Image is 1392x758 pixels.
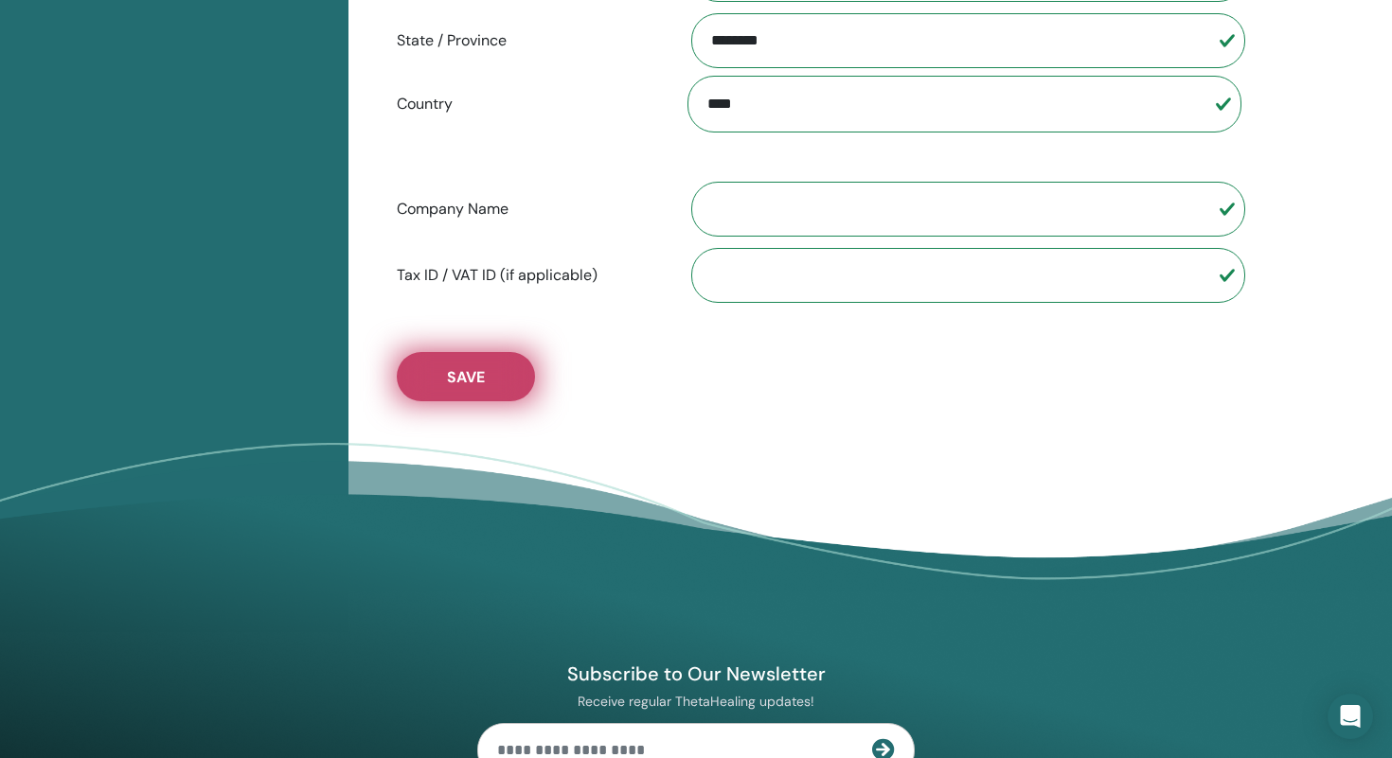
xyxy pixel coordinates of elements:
[1328,694,1373,739] div: Open Intercom Messenger
[383,86,673,122] label: Country
[477,661,915,686] h4: Subscribe to Our Newsletter
[383,191,673,227] label: Company Name
[397,352,535,401] button: Save
[447,367,485,387] span: Save
[383,257,673,293] label: Tax ID / VAT ID (if applicable)
[383,23,673,59] label: State / Province
[477,693,915,710] p: Receive regular ThetaHealing updates!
